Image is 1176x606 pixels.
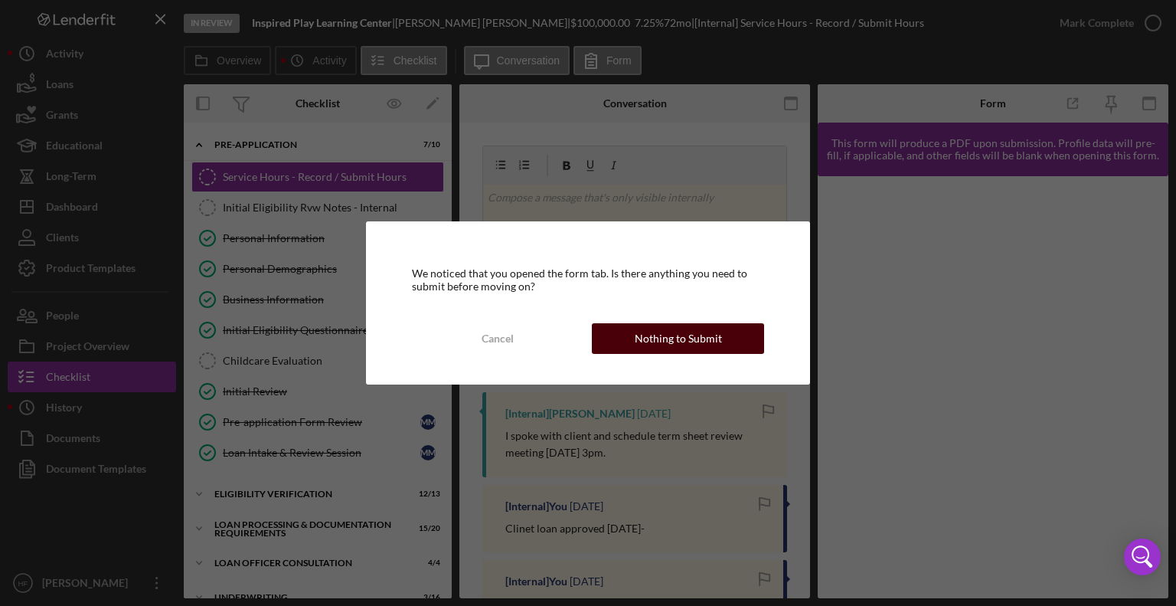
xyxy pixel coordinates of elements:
div: Open Intercom Messenger [1124,539,1161,575]
button: Cancel [412,323,584,354]
div: Nothing to Submit [635,323,722,354]
div: Cancel [482,323,514,354]
button: Nothing to Submit [592,323,764,354]
div: We noticed that you opened the form tab. Is there anything you need to submit before moving on? [412,267,765,292]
